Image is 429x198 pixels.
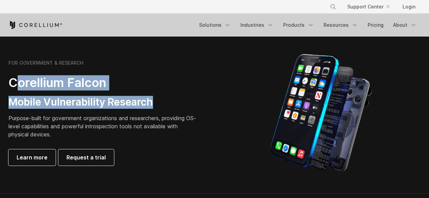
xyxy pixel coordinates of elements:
[364,19,388,31] a: Pricing
[8,21,62,29] a: Corellium Home
[270,53,372,172] img: iPhone model separated into the mechanics used to build the physical device.
[8,149,56,166] a: Learn more
[319,19,362,31] a: Resources
[8,60,83,66] h6: FOR GOVERNMENT & RESEARCH
[8,96,198,109] h3: Mobile Vulnerability Research
[8,114,198,138] p: Purpose-built for government organizations and researchers, providing OS-level capabilities and p...
[236,19,278,31] a: Industries
[195,19,235,31] a: Solutions
[8,75,198,90] h2: Corellium Falcon
[321,1,421,13] div: Navigation Menu
[58,149,114,166] a: Request a trial
[17,153,47,161] span: Learn more
[342,1,394,13] a: Support Center
[389,19,421,31] a: About
[397,1,421,13] a: Login
[66,153,106,161] span: Request a trial
[279,19,318,31] a: Products
[195,19,421,31] div: Navigation Menu
[327,1,339,13] button: Search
